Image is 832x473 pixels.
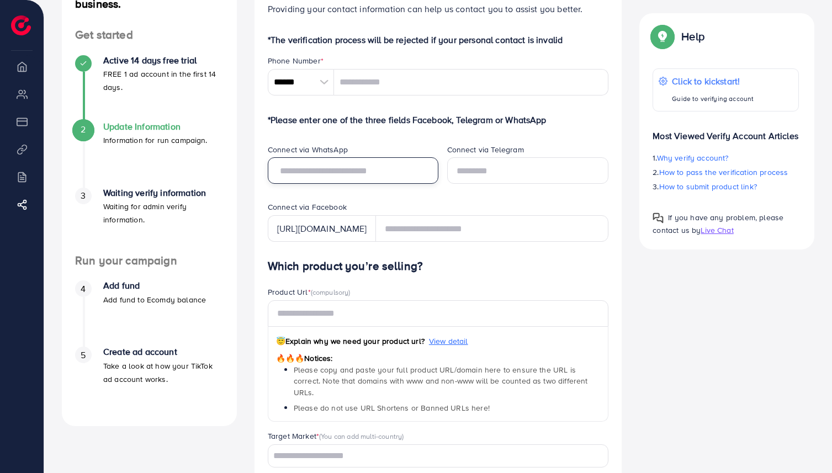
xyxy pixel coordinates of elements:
h4: Waiting verify information [103,188,224,198]
img: logo [11,15,31,35]
p: 3. [653,180,799,193]
li: Create ad account [62,347,237,413]
p: FREE 1 ad account in the first 14 days. [103,67,224,94]
img: Popup guide [653,26,672,46]
p: Most Viewed Verify Account Articles [653,120,799,142]
h4: Run your campaign [62,254,237,268]
p: 1. [653,151,799,164]
iframe: Chat [785,423,824,465]
span: 4 [81,283,86,295]
label: Phone Number [268,55,324,66]
label: Connect via Telegram [447,144,524,155]
p: Help [681,30,704,43]
h4: Create ad account [103,347,224,357]
span: How to pass the verification process [659,167,788,178]
label: Target Market [268,431,404,442]
span: (You can add multi-country) [319,431,404,441]
h4: Which product you’re selling? [268,259,609,273]
h4: Active 14 days free trial [103,55,224,66]
li: Waiting verify information [62,188,237,254]
span: Explain why we need your product url? [276,336,425,347]
span: How to submit product link? [659,181,757,192]
p: Information for run campaign. [103,134,208,147]
p: Click to kickstart! [672,75,754,88]
input: Search for option [269,448,595,465]
span: 2 [81,123,86,136]
span: Notices: [276,353,333,364]
div: Search for option [268,444,609,467]
p: Take a look at how your TikTok ad account works. [103,359,224,386]
span: View detail [429,336,468,347]
label: Connect via Facebook [268,201,347,212]
p: *The verification process will be rejected if your personal contact is invalid [268,33,609,46]
h4: Add fund [103,280,206,291]
span: Please copy and paste your full product URL/domain here to ensure the URL is correct. Note that d... [294,364,588,398]
p: 2. [653,166,799,179]
span: 5 [81,349,86,362]
span: If you have any problem, please contact us by [653,212,783,236]
p: *Please enter one of the three fields Facebook, Telegram or WhatsApp [268,113,609,126]
p: Providing your contact information can help us contact you to assist you better. [268,2,609,15]
li: Add fund [62,280,237,347]
span: Live Chat [701,225,733,236]
h4: Get started [62,28,237,42]
label: Connect via WhatsApp [268,144,348,155]
p: Add fund to Ecomdy balance [103,293,206,306]
img: Popup guide [653,212,664,224]
span: Why verify account? [657,152,729,163]
span: 3 [81,189,86,202]
li: Active 14 days free trial [62,55,237,121]
span: 😇 [276,336,285,347]
label: Product Url [268,286,351,297]
span: Please do not use URL Shortens or Banned URLs here! [294,402,490,413]
span: (compulsory) [311,287,351,297]
p: Waiting for admin verify information. [103,200,224,226]
h4: Update Information [103,121,208,132]
span: 🔥🔥🔥 [276,353,304,364]
div: [URL][DOMAIN_NAME] [268,215,376,242]
p: Guide to verifying account [672,92,754,105]
li: Update Information [62,121,237,188]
